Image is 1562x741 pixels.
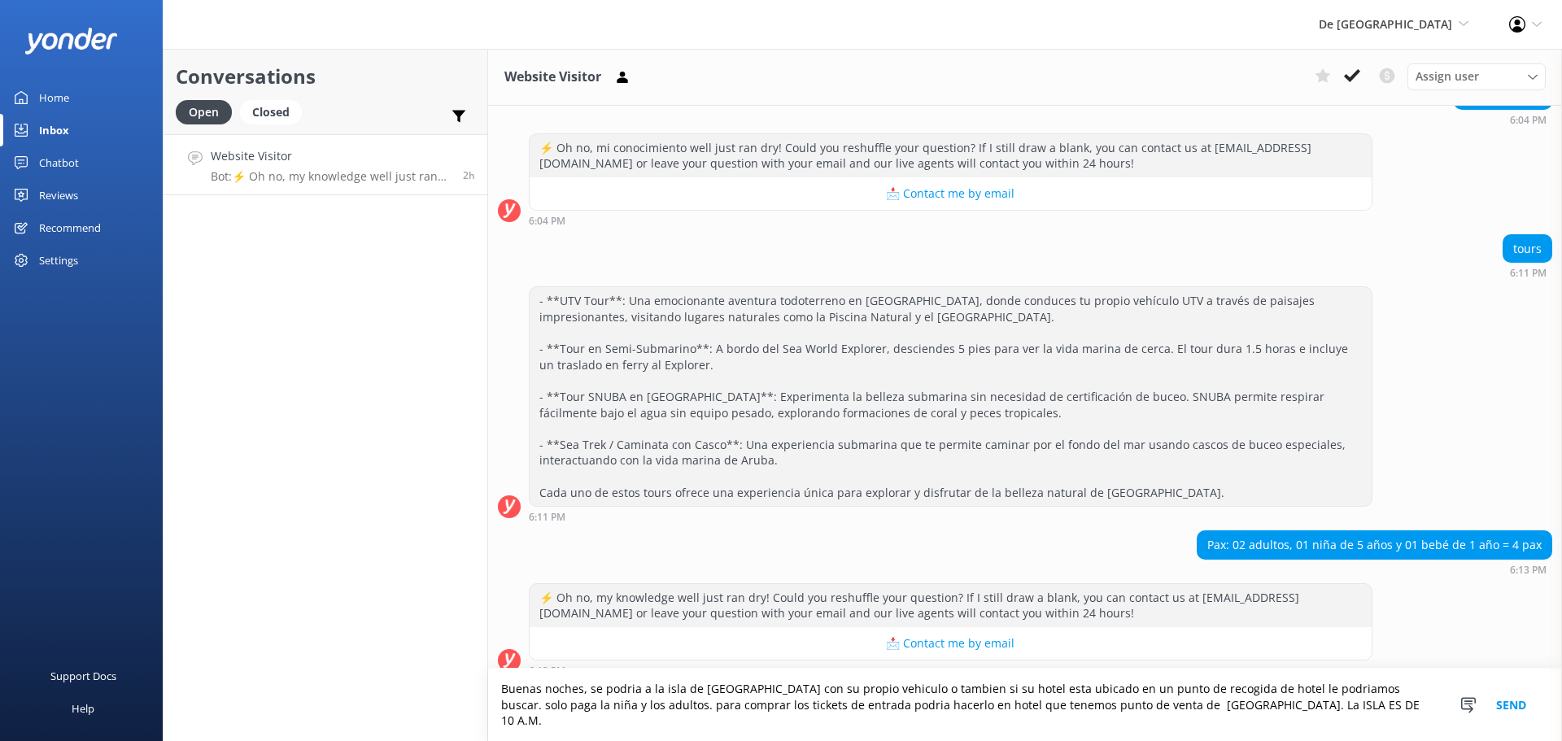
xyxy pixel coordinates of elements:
[488,669,1562,741] textarea: Buenas noches, se podria a la isla de [GEOGRAPHIC_DATA] con su propio vehiculo o tambien si su ho...
[1481,669,1542,741] button: Send
[529,666,565,676] strong: 6:13 PM
[530,134,1372,177] div: ⚡ Oh no, mi conocimiento well just ran dry! Could you reshuffle your question? If I still draw a ...
[529,512,565,522] strong: 6:11 PM
[176,100,232,124] div: Open
[39,244,78,277] div: Settings
[1510,116,1547,125] strong: 6:04 PM
[1416,68,1479,85] span: Assign user
[1454,114,1552,125] div: Sep 26 2025 06:04pm (UTC -04:00) America/Caracas
[1319,16,1452,32] span: De [GEOGRAPHIC_DATA]
[39,81,69,114] div: Home
[1198,531,1551,559] div: Pax: 02 adultos, 01 niña de 5 años y 01 bebé de 1 año = 4 pax
[1407,63,1546,89] div: Assign User
[39,179,78,211] div: Reviews
[530,627,1372,660] button: 📩 Contact me by email
[240,102,310,120] a: Closed
[530,584,1372,627] div: ⚡ Oh no, my knowledge well just ran dry! Could you reshuffle your question? If I still draw a bla...
[72,692,94,725] div: Help
[211,169,451,184] p: Bot: ⚡ Oh no, my knowledge well just ran dry! Could you reshuffle your question? If I still draw ...
[39,146,79,179] div: Chatbot
[176,61,475,92] h2: Conversations
[1197,564,1552,575] div: Sep 26 2025 06:13pm (UTC -04:00) America/Caracas
[504,67,601,88] h3: Website Visitor
[529,665,1372,676] div: Sep 26 2025 06:13pm (UTC -04:00) America/Caracas
[1510,268,1547,278] strong: 6:11 PM
[1503,235,1551,263] div: tours
[530,177,1372,210] button: 📩 Contact me by email
[50,660,116,692] div: Support Docs
[176,102,240,120] a: Open
[39,114,69,146] div: Inbox
[164,134,487,195] a: Website VisitorBot:⚡ Oh no, my knowledge well just ran dry! Could you reshuffle your question? If...
[39,211,101,244] div: Recommend
[24,28,118,54] img: yonder-white-logo.png
[529,216,565,226] strong: 6:04 PM
[530,287,1372,506] div: - **UTV Tour**: Una emocionante aventura todoterreno en [GEOGRAPHIC_DATA], donde conduces tu prop...
[1503,267,1552,278] div: Sep 26 2025 06:11pm (UTC -04:00) America/Caracas
[463,168,475,182] span: Sep 26 2025 06:13pm (UTC -04:00) America/Caracas
[529,511,1372,522] div: Sep 26 2025 06:11pm (UTC -04:00) America/Caracas
[240,100,302,124] div: Closed
[211,147,451,165] h4: Website Visitor
[1510,565,1547,575] strong: 6:13 PM
[529,215,1372,226] div: Sep 26 2025 06:04pm (UTC -04:00) America/Caracas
